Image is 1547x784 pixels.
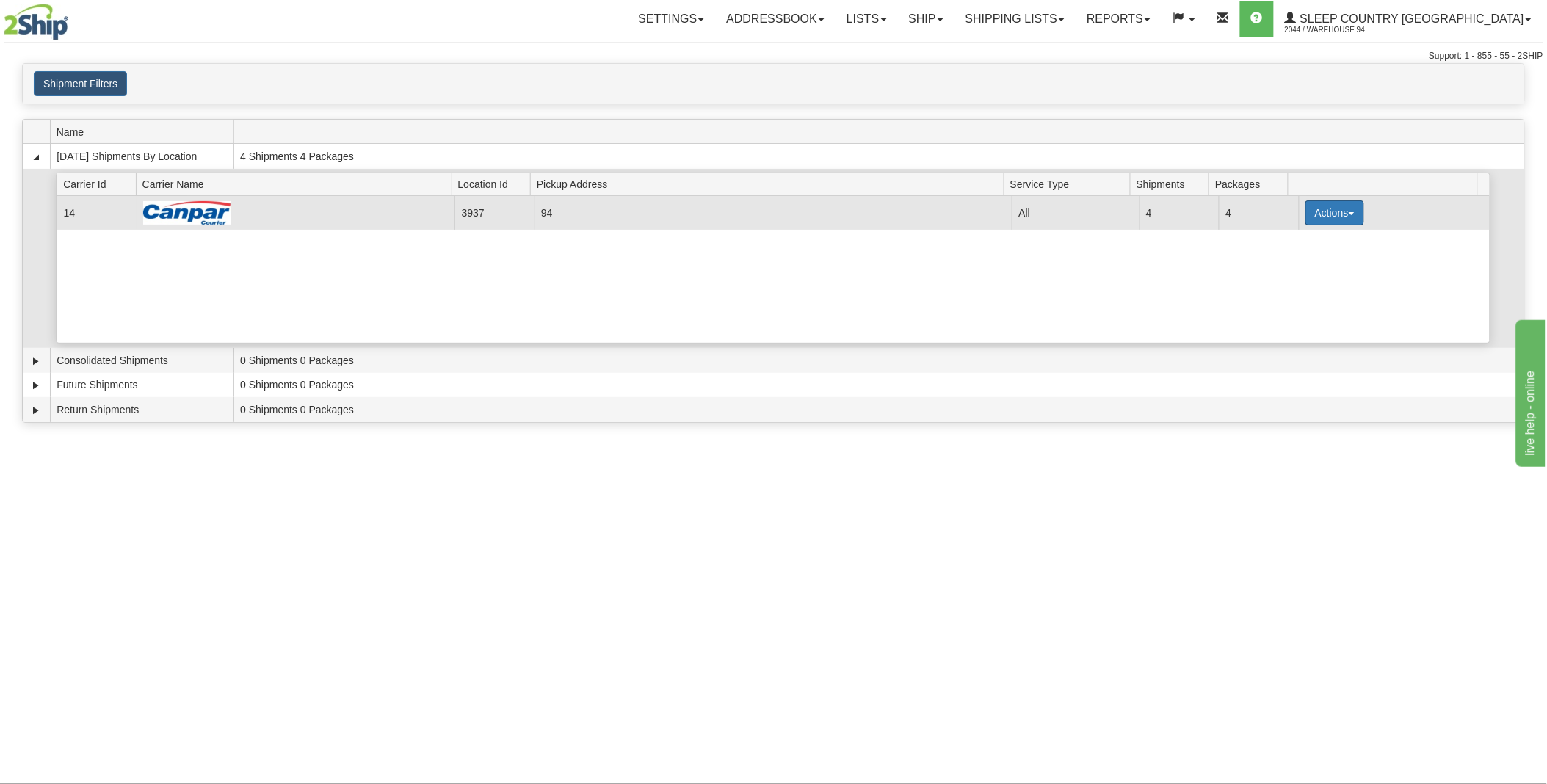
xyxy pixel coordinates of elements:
[898,1,954,37] a: Ship
[1297,12,1524,25] span: Sleep Country [GEOGRAPHIC_DATA]
[50,373,233,398] td: Future Shipments
[1219,196,1298,229] td: 4
[535,196,1012,229] td: 94
[233,397,1524,422] td: 0 Shipments 0 Packages
[715,1,836,37] a: Addressbook
[63,173,136,195] span: Carrier Id
[233,144,1524,169] td: 4 Shipments 4 Packages
[29,403,43,418] a: Expand
[1012,196,1139,229] td: All
[57,196,136,229] td: 14
[1010,173,1130,195] span: Service Type
[142,173,452,195] span: Carrier Name
[454,196,534,229] td: 3937
[34,71,127,96] button: Shipment Filters
[29,150,43,164] a: Collapse
[1274,1,1543,37] a: Sleep Country [GEOGRAPHIC_DATA] 2044 / Warehouse 94
[1140,196,1219,229] td: 4
[4,50,1543,62] div: Support: 1 - 855 - 55 - 2SHIP
[29,378,43,393] a: Expand
[50,348,233,373] td: Consolidated Shipments
[954,1,1076,37] a: Shipping lists
[233,373,1524,398] td: 0 Shipments 0 Packages
[836,1,897,37] a: Lists
[50,144,233,169] td: [DATE] Shipments By Location
[11,9,136,26] div: live help - online
[57,120,233,143] span: Name
[1137,173,1209,195] span: Shipments
[1285,23,1395,37] span: 2044 / Warehouse 94
[4,4,68,40] img: logo2044.jpg
[50,397,233,422] td: Return Shipments
[143,201,231,225] img: Canpar
[627,1,715,37] a: Settings
[29,354,43,369] a: Expand
[1513,317,1546,467] iframe: chat widget
[1215,173,1288,195] span: Packages
[1305,200,1364,225] button: Actions
[458,173,531,195] span: Location Id
[537,173,1004,195] span: Pickup Address
[1076,1,1162,37] a: Reports
[233,348,1524,373] td: 0 Shipments 0 Packages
